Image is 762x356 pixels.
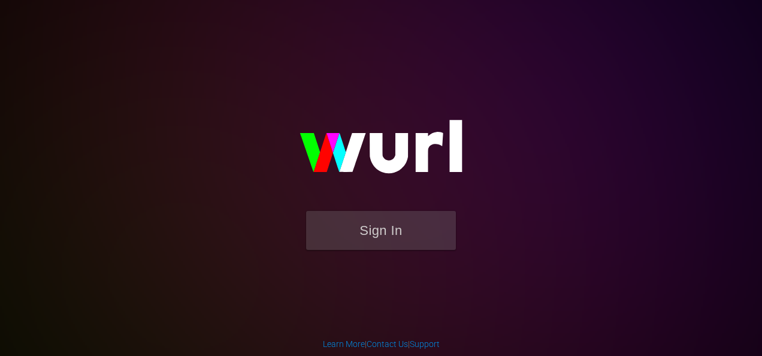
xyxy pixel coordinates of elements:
div: | | [323,338,440,350]
a: Learn More [323,339,365,349]
a: Support [410,339,440,349]
button: Sign In [306,211,456,250]
a: Contact Us [367,339,408,349]
img: wurl-logo-on-black-223613ac3d8ba8fe6dc639794a292ebdb59501304c7dfd60c99c58986ef67473.svg [261,94,501,210]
